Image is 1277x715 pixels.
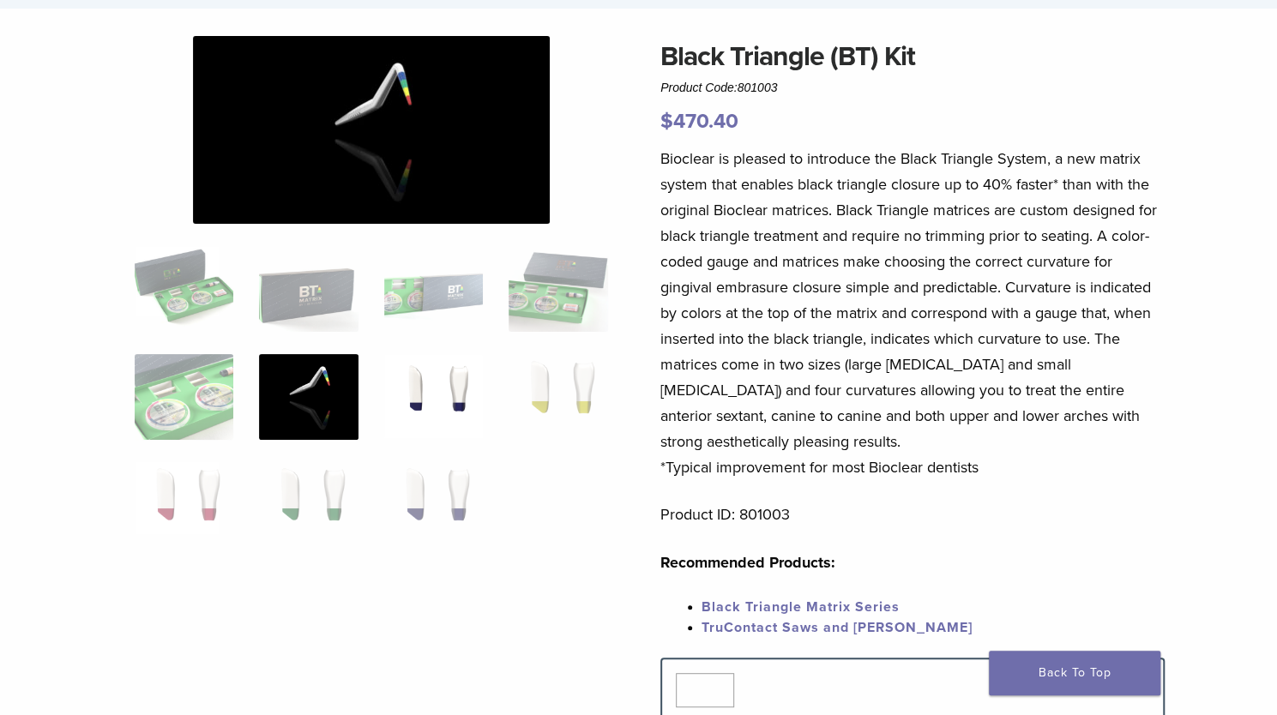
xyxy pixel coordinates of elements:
[509,246,607,332] img: Black Triangle (BT) Kit - Image 4
[384,354,483,440] img: Black Triangle (BT) Kit - Image 7
[135,354,233,440] img: Black Triangle (BT) Kit - Image 5
[660,109,738,134] bdi: 470.40
[989,651,1160,695] a: Back To Top
[509,354,607,440] img: Black Triangle (BT) Kit - Image 8
[135,246,233,332] img: Intro-Black-Triangle-Kit-6-Copy-e1548792917662-324x324.jpg
[660,502,1165,527] p: Product ID: 801003
[135,461,233,547] img: Black Triangle (BT) Kit - Image 9
[660,553,835,572] strong: Recommended Products:
[702,619,973,636] a: TruContact Saws and [PERSON_NAME]
[259,354,358,440] img: Black Triangle (BT) Kit - Image 6
[738,81,778,94] span: 801003
[660,109,673,134] span: $
[660,81,777,94] span: Product Code:
[660,146,1165,480] p: Bioclear is pleased to introduce the Black Triangle System, a new matrix system that enables blac...
[384,246,483,332] img: Black Triangle (BT) Kit - Image 3
[259,246,358,332] img: Black Triangle (BT) Kit - Image 2
[193,36,550,224] img: Black Triangle (BT) Kit - Image 6
[259,461,358,547] img: Black Triangle (BT) Kit - Image 10
[384,461,483,547] img: Black Triangle (BT) Kit - Image 11
[660,36,1165,77] h1: Black Triangle (BT) Kit
[702,598,900,616] a: Black Triangle Matrix Series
